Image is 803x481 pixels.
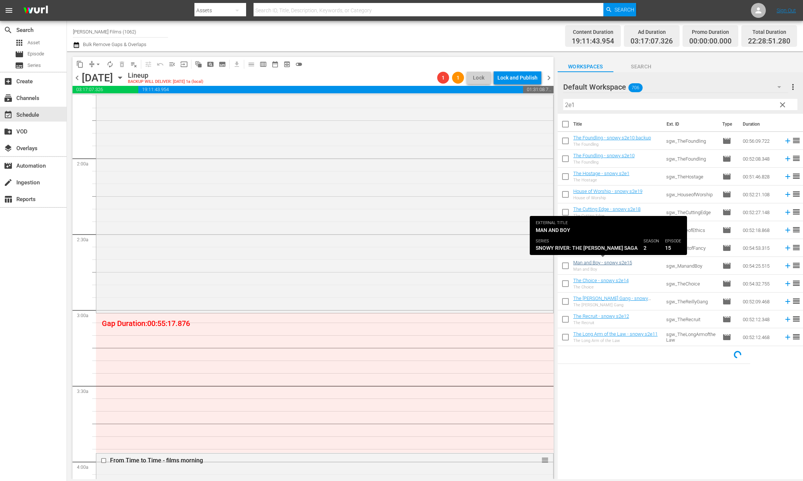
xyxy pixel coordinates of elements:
[4,178,13,187] span: Ingestion
[784,262,792,270] svg: Add to Schedule
[784,315,792,323] svg: Add to Schedule
[784,333,792,341] svg: Add to Schedule
[792,172,801,181] span: reorder
[558,62,613,71] span: Workspaces
[573,267,632,272] div: Man and Boy
[4,144,13,153] span: Overlays
[4,161,13,170] span: Automation
[740,168,781,185] td: 00:51:46.828
[784,297,792,306] svg: Add to Schedule
[4,195,13,204] span: Reports
[573,285,629,290] div: The Choice
[740,239,781,257] td: 00:54:53.315
[257,58,269,70] span: Week Calendar View
[663,239,719,257] td: sgw_FlightofFancy
[573,213,641,218] div: The Cutting Edge
[573,303,660,307] div: The [PERSON_NAME] Gang
[722,315,731,324] span: Episode
[437,75,449,81] span: 1
[269,58,281,70] span: Month Calendar View
[563,77,788,97] div: Default Workspace
[497,71,538,84] div: Lock and Publish
[82,72,113,84] div: [DATE]
[281,58,293,70] span: View Backup
[573,135,651,141] a: The Foundling - snowy s2e10 backup
[128,80,203,84] div: BACKUP WILL DELIVER: [DATE] 1a (local)
[784,280,792,288] svg: Add to Schedule
[243,57,257,71] span: Day Calendar View
[792,279,801,288] span: reorder
[573,260,632,265] a: Man and Boy - snowy s2e15
[4,127,13,136] span: VOD
[740,185,781,203] td: 00:52:21.108
[740,257,781,275] td: 00:54:25.515
[18,2,54,19] img: ans4CAIJ8jUAAAAAAAAAAAAAAAAAAAAAAAAgQb4GAAAAAAAAAAAAAAAAAAAAAAAAJMjXAAAAAAAAAAAAAAAAAAAAAAAAgAT5G...
[663,275,719,293] td: sgw_TheChoice
[541,456,549,464] span: reorder
[128,58,140,70] span: Clear Lineup
[718,114,738,135] th: Type
[663,328,719,346] td: sgw_TheLongArmoftheLaw
[662,114,718,135] th: Ext. ID
[740,310,781,328] td: 00:52:12.348
[631,27,673,37] div: Ad Duration
[689,27,732,37] div: Promo Duration
[722,261,731,270] span: Episode
[722,172,731,181] span: Episode
[573,338,658,343] div: The Long Arm of the Law
[663,293,719,310] td: sgw_TheReillyGang
[4,77,13,86] span: Create
[784,137,792,145] svg: Add to Schedule
[792,297,801,306] span: reorder
[613,62,669,71] span: Search
[792,314,801,323] span: reorder
[689,37,732,46] span: 00:00:00.000
[740,275,781,293] td: 00:54:32.755
[541,456,549,464] button: reorder
[573,320,629,325] div: The Recruit
[631,37,673,46] span: 03:17:07.326
[740,293,781,310] td: 00:52:09.468
[259,61,267,68] span: calendar_view_week_outlined
[740,328,781,346] td: 00:52:12.468
[748,27,790,37] div: Total Duration
[88,61,96,68] span: compress
[110,457,511,464] div: From Time to Time - films morning
[740,132,781,150] td: 00:56:09.722
[573,160,635,165] div: The Foundling
[4,110,13,119] span: Schedule
[295,61,303,68] span: toggle_off
[15,38,24,47] span: Asset
[76,61,84,68] span: content_copy
[628,80,642,96] span: 706
[28,62,41,69] span: Series
[663,203,719,221] td: sgw_TheCuttingEdge
[573,196,642,200] div: House of Worship
[663,221,719,239] td: sgw_CodeofEthics
[792,332,801,341] span: reorder
[722,243,731,252] span: Episode
[784,226,792,234] svg: Add to Schedule
[138,86,523,93] span: 19:11:43.954
[104,58,116,70] span: Loop Content
[740,150,781,168] td: 00:52:08.348
[572,27,614,37] div: Content Duration
[573,153,635,158] a: The Foundling - snowy s2e10
[219,61,226,68] span: subtitles_outlined
[74,58,86,70] span: Copy Lineup
[573,188,642,194] a: House of Worship - snowy s2e19
[738,114,783,135] th: Duration
[283,61,291,68] span: preview_outlined
[663,132,719,150] td: sgw_TheFoundling
[544,73,554,83] span: chevron_right
[207,61,214,68] span: pageview_outlined
[663,310,719,328] td: sgw_TheRecruit
[663,257,719,275] td: sgw_ManandBoy
[180,61,188,68] span: input
[789,78,797,96] button: more_vert
[573,249,635,254] div: Flight of Fancy
[603,3,636,16] button: Search
[128,71,203,80] div: Lineup
[195,61,202,68] span: auto_awesome_motion_outlined
[28,50,44,58] span: Episode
